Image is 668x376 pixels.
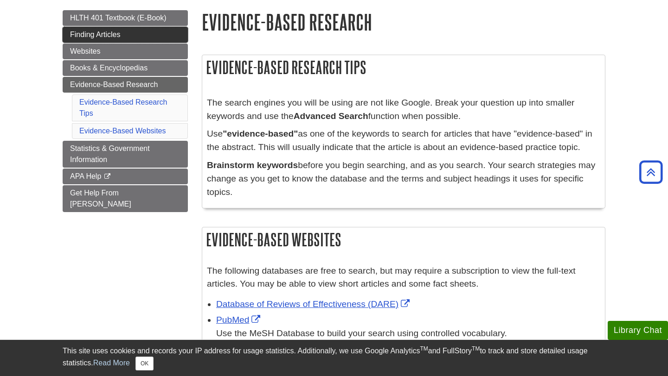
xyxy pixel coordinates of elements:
span: Get Help From [PERSON_NAME] [70,189,131,208]
span: Websites [70,47,101,55]
div: This site uses cookies and records your IP address for usage statistics. Additionally, we use Goo... [63,345,605,370]
div: Guide Page Menu [63,10,188,212]
h2: Evidence-Based Research Tips [202,55,605,80]
strong: "evidence-based" [223,129,298,138]
a: Link opens in new window [216,299,412,309]
a: Evidence-Based Websites [79,127,166,135]
p: before you begin searching, and as you search. Your search strategies may change as you get to kn... [207,159,600,199]
strong: Advanced Search [294,111,368,121]
h1: Evidence-Based Research [202,10,605,34]
a: Websites [63,44,188,59]
span: Finding Articles [70,31,121,38]
div: Use the MeSH Database to build your search using controlled vocabulary. [216,327,600,340]
a: Books & Encyclopedias [63,60,188,76]
button: Library Chat [608,321,668,340]
span: Statistics & Government Information [70,144,150,163]
p: The following databases are free to search, but may require a subscription to view the full-text ... [207,264,600,291]
p: The search engines you will be using are not like Google. Break your question up into smaller key... [207,96,600,123]
span: APA Help [70,172,101,180]
span: Books & Encyclopedias [70,64,148,72]
a: Get Help From [PERSON_NAME] [63,185,188,212]
a: Evidence-Based Research [63,77,188,93]
a: Finding Articles [63,27,188,43]
button: Close [135,357,154,370]
a: Evidence-Based Research Tips [79,98,167,117]
a: Link opens in new window [216,315,263,325]
a: HLTH 401 Textbook (E-Book) [63,10,188,26]
a: APA Help [63,169,188,184]
span: HLTH 401 Textbook (E-Book) [70,14,167,22]
i: This link opens in a new window [103,174,111,180]
span: Evidence-Based Research [70,81,158,88]
strong: Brainstorm keywords [207,160,298,170]
sup: TM [420,345,428,352]
sup: TM [472,345,480,352]
a: Statistics & Government Information [63,141,188,168]
a: Read More [93,359,130,367]
a: Back to Top [636,166,666,178]
p: Use as one of the keywords to search for articles that have "evidence-based" in the abstract. Thi... [207,127,600,154]
h2: Evidence-Based Websites [202,227,605,252]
